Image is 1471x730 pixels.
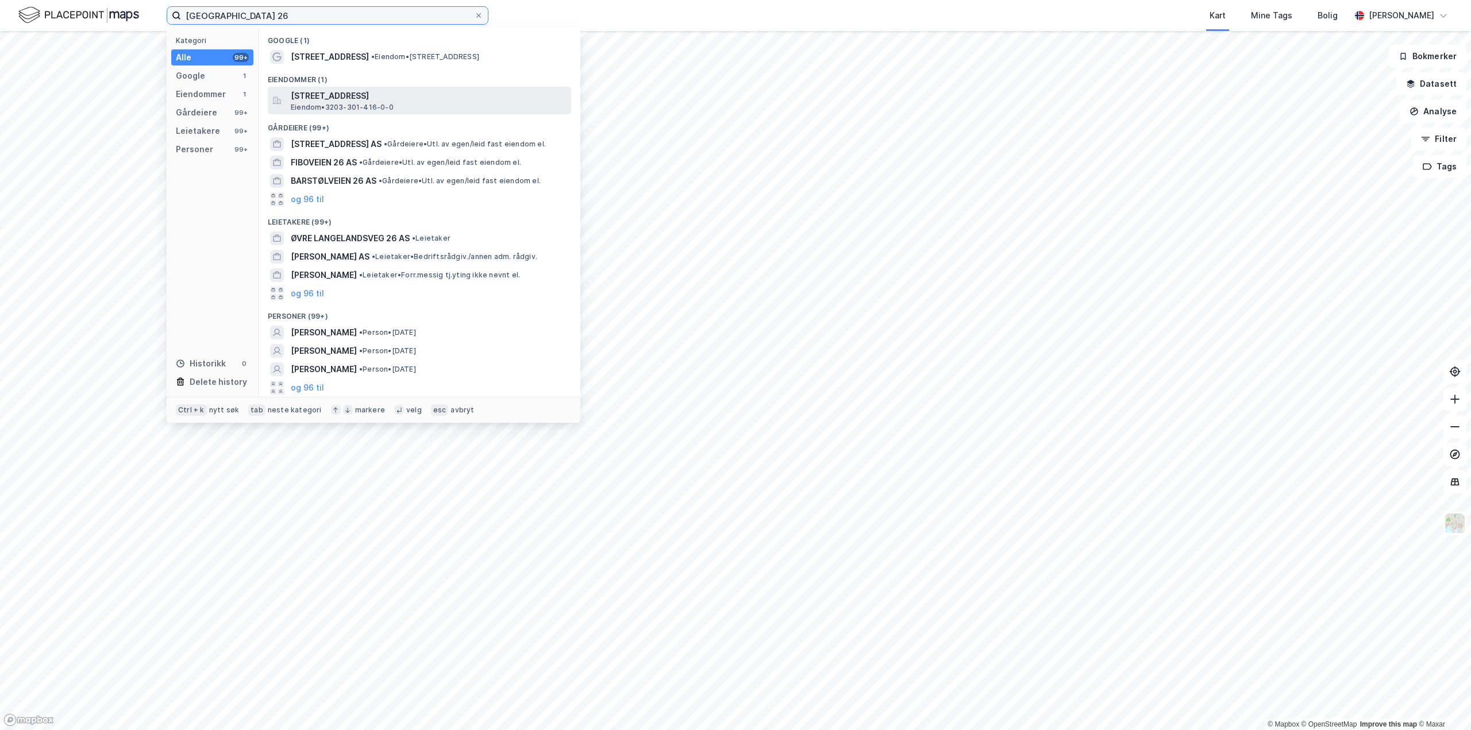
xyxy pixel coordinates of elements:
div: Historikk [176,357,226,370]
button: Tags [1413,155,1466,178]
div: Eiendommer [176,87,226,101]
button: og 96 til [291,192,324,206]
span: • [412,234,415,242]
span: Leietaker • Forr.messig tj.yting ikke nevnt el. [359,271,520,280]
span: Gårdeiere • Utl. av egen/leid fast eiendom el. [384,140,546,149]
div: Ctrl + k [176,404,207,416]
div: Leietakere [176,124,220,138]
div: Leietakere (99+) [259,208,580,229]
img: logo.f888ab2527a4732fd821a326f86c7f29.svg [18,5,139,25]
div: 0 [240,359,249,368]
span: [STREET_ADDRESS] AS [291,137,382,151]
div: Google [176,69,205,83]
div: Gårdeiere (99+) [259,114,580,135]
img: Z [1444,512,1466,534]
span: [STREET_ADDRESS] [291,89,567,103]
span: FIBOVEIEN 26 AS [291,156,357,169]
div: velg [406,405,422,415]
span: Person • [DATE] [359,328,416,337]
span: Leietaker [412,234,450,243]
span: • [379,176,382,185]
div: 99+ [233,145,249,154]
button: Bokmerker [1389,45,1466,68]
span: Gårdeiere • Utl. av egen/leid fast eiendom el. [379,176,541,186]
button: og 96 til [291,287,324,300]
div: Kart [1210,9,1226,22]
iframe: Chat Widget [1414,675,1471,730]
div: neste kategori [268,405,322,415]
span: [PERSON_NAME] AS [291,250,369,264]
span: Leietaker • Bedriftsrådgiv./annen adm. rådgiv. [372,252,537,261]
span: [PERSON_NAME] [291,362,357,376]
span: Eiendom • 3203-301-416-0-0 [291,103,394,112]
div: avbryt [450,405,474,415]
div: Google (1) [259,27,580,48]
span: [PERSON_NAME] [291,326,357,339]
div: esc [431,404,449,416]
div: tab [248,404,265,416]
div: Delete history [190,375,247,389]
a: Improve this map [1360,720,1417,728]
span: ØVRE LANGELANDSVEG 26 AS [291,231,410,245]
div: 99+ [233,126,249,136]
div: Gårdeiere [176,106,217,119]
span: Eiendom • [STREET_ADDRESS] [371,52,479,61]
span: • [359,346,363,355]
span: [PERSON_NAME] [291,268,357,282]
input: Søk på adresse, matrikkel, gårdeiere, leietakere eller personer [181,7,474,24]
div: Kontrollprogram for chat [1414,675,1471,730]
span: • [359,365,363,373]
span: Person • [DATE] [359,346,416,356]
button: Filter [1411,128,1466,150]
div: Bolig [1318,9,1338,22]
span: • [359,271,363,279]
span: • [384,140,387,148]
span: • [359,328,363,337]
span: [STREET_ADDRESS] [291,50,369,64]
div: Alle [176,51,191,64]
span: Person • [DATE] [359,365,416,374]
a: OpenStreetMap [1301,720,1357,728]
span: BARSTØLVEIEN 26 AS [291,174,376,188]
span: [PERSON_NAME] [291,344,357,358]
button: Datasett [1396,72,1466,95]
span: Gårdeiere • Utl. av egen/leid fast eiendom el. [359,158,521,167]
button: og 96 til [291,381,324,395]
a: Mapbox homepage [3,713,54,727]
div: Personer (99+) [259,303,580,323]
div: 99+ [233,53,249,62]
div: nytt søk [209,405,240,415]
button: Analyse [1400,100,1466,123]
div: 1 [240,90,249,99]
a: Mapbox [1268,720,1299,728]
div: markere [355,405,385,415]
div: Mine Tags [1251,9,1292,22]
span: • [372,252,375,261]
div: Eiendommer (1) [259,66,580,87]
div: 1 [240,71,249,80]
div: Kategori [176,36,253,45]
div: 99+ [233,108,249,117]
span: • [371,52,375,61]
span: • [359,158,363,167]
div: [PERSON_NAME] [1369,9,1434,22]
div: Personer [176,142,213,156]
